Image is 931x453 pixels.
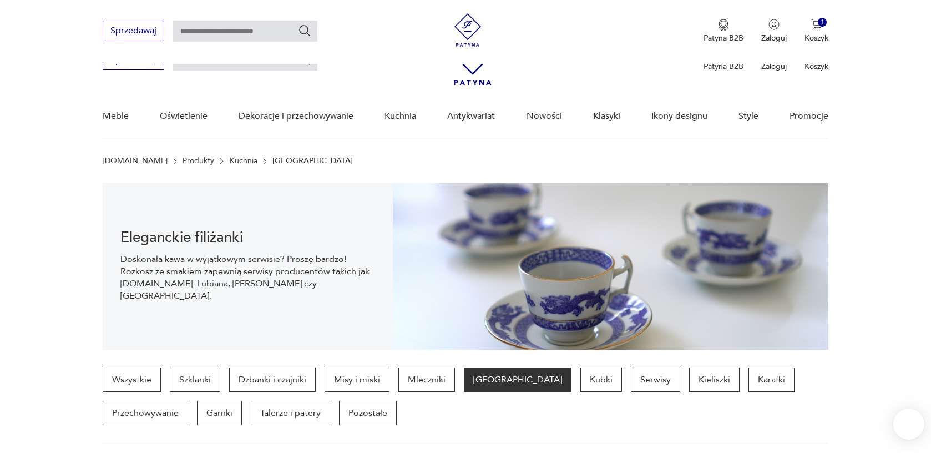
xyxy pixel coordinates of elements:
[804,61,828,72] p: Koszyk
[103,21,164,41] button: Sprzedawaj
[527,95,562,138] a: Nowości
[748,368,795,392] a: Karafki
[631,368,680,392] a: Serwisy
[818,18,827,27] div: 1
[298,24,311,37] button: Szukaj
[689,368,740,392] a: Kieliszki
[197,401,242,425] a: Garnki
[230,157,257,165] a: Kuchnia
[718,19,729,31] img: Ikona medalu
[393,183,828,350] img: 1132479ba2f2d4faba0628093889a7ce.jpg
[239,95,353,138] a: Dekoracje i przechowywanie
[384,95,416,138] a: Kuchnia
[893,409,924,440] iframe: Smartsupp widget button
[170,368,220,392] a: Szklanki
[768,19,780,30] img: Ikonka użytkownika
[103,95,129,138] a: Meble
[811,19,822,30] img: Ikona koszyka
[120,253,376,302] p: Doskonała kawa w wyjątkowym serwisie? Proszę bardzo! Rozkosz ze smakiem zapewnią serwisy producen...
[738,95,758,138] a: Style
[229,368,316,392] a: Dzbanki i czajniki
[325,368,389,392] a: Misy i miski
[804,19,828,43] button: 1Koszyk
[251,401,330,425] a: Talerze i patery
[704,19,743,43] a: Ikona medaluPatyna B2B
[103,368,161,392] a: Wszystkie
[103,401,188,425] a: Przechowywanie
[704,33,743,43] p: Patyna B2B
[804,33,828,43] p: Koszyk
[103,157,168,165] a: [DOMAIN_NAME]
[103,57,164,64] a: Sprzedawaj
[120,231,376,244] h1: Eleganckie filiżanki
[704,19,743,43] button: Patyna B2B
[761,19,787,43] button: Zaloguj
[339,401,397,425] a: Pozostałe
[580,368,622,392] a: Kubki
[593,95,620,138] a: Klasyki
[272,157,353,165] p: [GEOGRAPHIC_DATA]
[761,61,787,72] p: Zaloguj
[103,28,164,36] a: Sprzedawaj
[790,95,828,138] a: Promocje
[704,61,743,72] p: Patyna B2B
[398,368,455,392] a: Mleczniki
[183,157,214,165] a: Produkty
[464,368,571,392] a: [GEOGRAPHIC_DATA]
[451,13,484,47] img: Patyna - sklep z meblami i dekoracjami vintage
[160,95,208,138] a: Oświetlenie
[761,33,787,43] p: Zaloguj
[447,95,495,138] a: Antykwariat
[651,95,707,138] a: Ikony designu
